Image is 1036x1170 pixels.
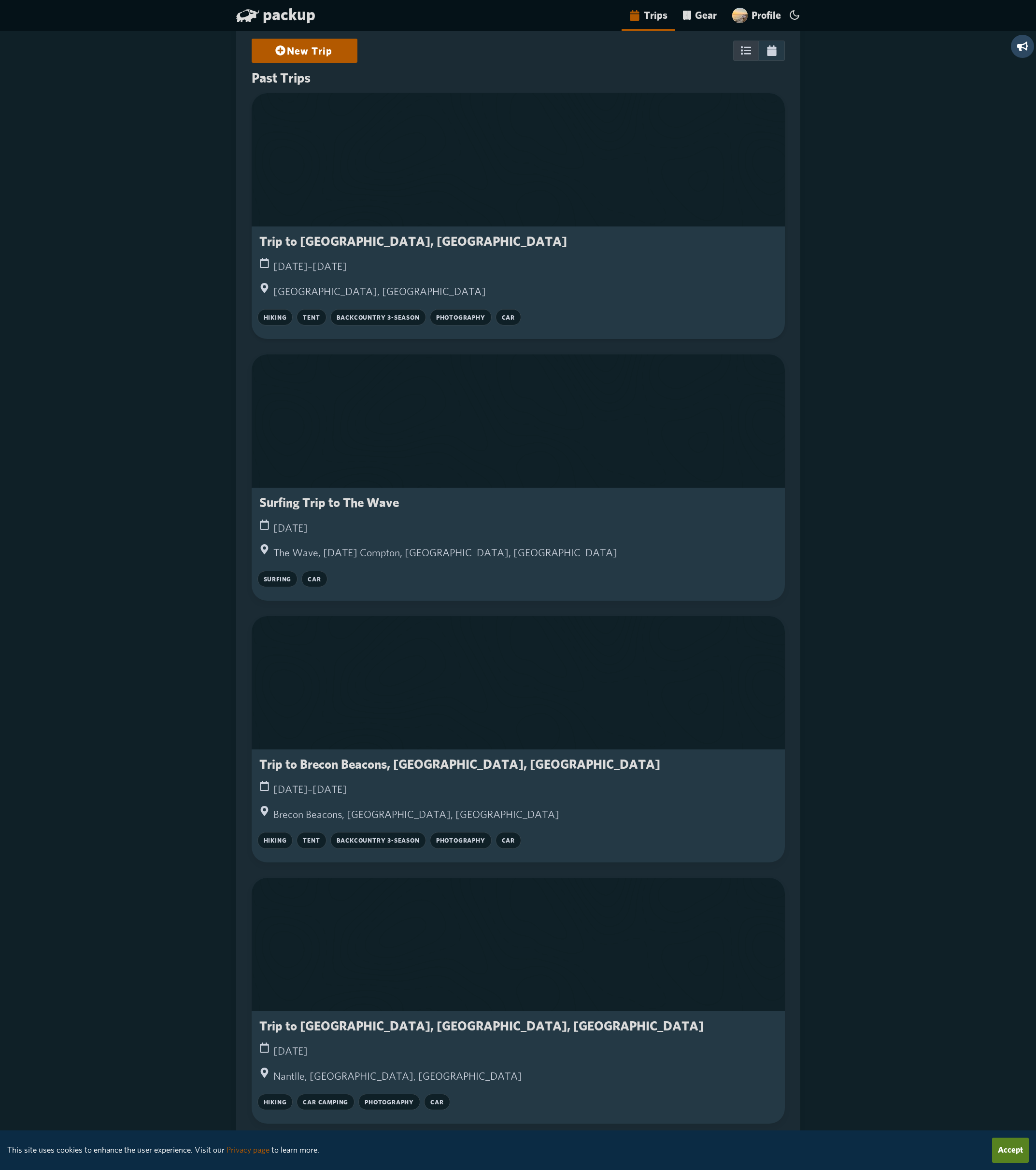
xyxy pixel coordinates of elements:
[259,495,399,509] h3: Surfing Trip to The Wave
[365,1099,414,1106] small: Photography
[263,4,315,24] span: packup
[303,837,320,844] small: Tent
[259,1041,777,1062] div: [DATE]
[337,837,420,844] small: Backcountry 3-Season
[259,1066,777,1087] div: Nantlle, [GEOGRAPHIC_DATA], [GEOGRAPHIC_DATA]
[264,576,292,583] small: Surfing
[436,837,485,844] small: Photography
[259,256,777,277] div: [DATE]–[DATE]
[264,39,346,62] a: New Trip
[430,1099,443,1106] small: Car
[264,314,287,321] small: Hiking
[436,314,485,321] small: Photography
[303,1099,348,1106] small: Car Camping
[992,1138,1029,1163] button: Accept cookies
[259,804,777,825] div: Brecon Beacons, [GEOGRAPHIC_DATA], [GEOGRAPHIC_DATA]
[259,1019,704,1033] h3: Trip to [GEOGRAPHIC_DATA], [GEOGRAPHIC_DATA], [GEOGRAPHIC_DATA]
[7,1145,319,1155] small: This site uses cookies to enhance the user experience. Visit our to learn more.
[259,542,777,564] div: The Wave, [DATE] Compton, [GEOGRAPHIC_DATA], [GEOGRAPHIC_DATA]
[259,281,777,302] div: [GEOGRAPHIC_DATA], [GEOGRAPHIC_DATA]
[502,837,515,844] small: Car
[259,779,777,800] div: [DATE]–[DATE]
[264,1099,287,1106] small: Hiking
[732,8,748,23] img: user avatar
[259,757,660,771] h3: Trip to Brecon Beacons, [GEOGRAPHIC_DATA], [GEOGRAPHIC_DATA]
[227,1145,270,1155] a: Privacy page
[259,234,567,248] h3: Trip to [GEOGRAPHIC_DATA], [GEOGRAPHIC_DATA]
[252,70,785,85] h2: Past Trips
[337,314,420,321] small: Backcountry 3-Season
[308,576,321,583] small: Car
[264,837,287,844] small: Hiking
[259,518,777,539] div: [DATE]
[502,314,515,321] small: Car
[303,314,320,321] small: Tent
[236,6,315,26] a: packup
